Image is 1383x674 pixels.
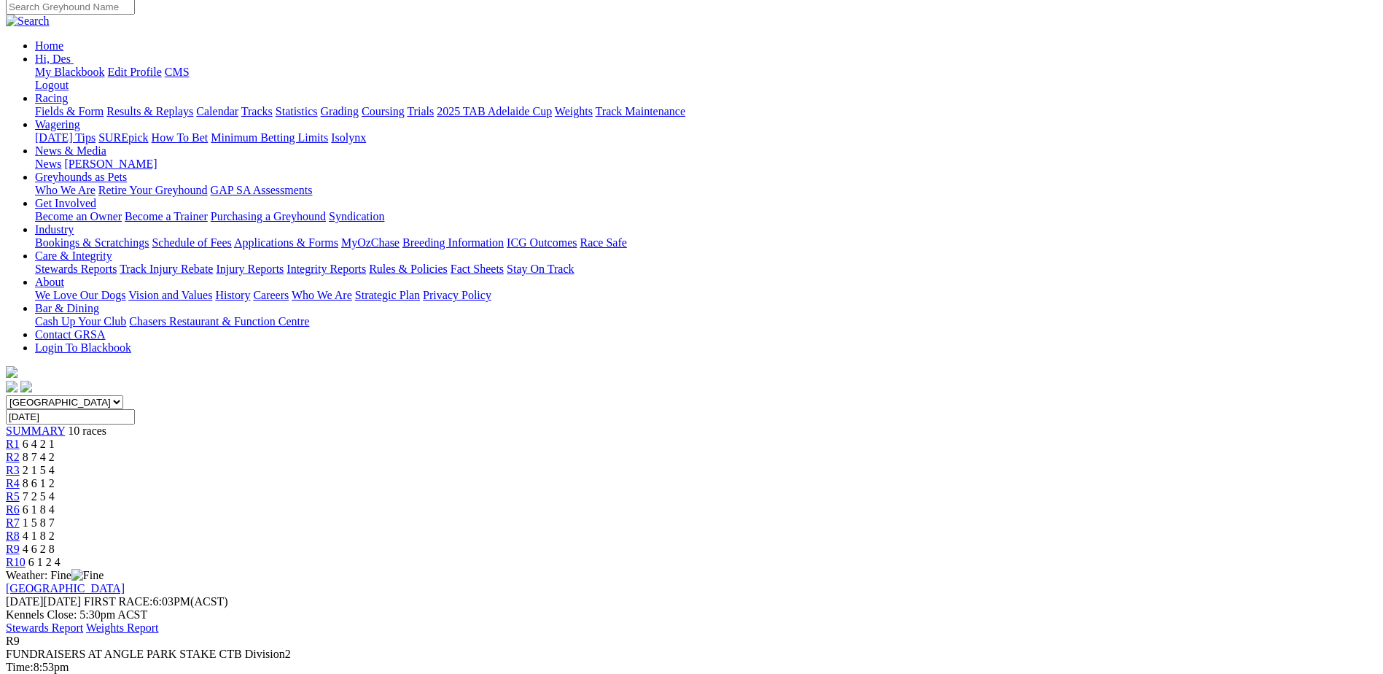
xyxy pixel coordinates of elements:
span: 6 1 2 4 [28,556,61,568]
div: Care & Integrity [35,263,1377,276]
a: Schedule of Fees [152,236,231,249]
div: Industry [35,236,1377,249]
span: [DATE] [6,595,81,608]
img: twitter.svg [20,381,32,392]
a: R3 [6,464,20,476]
a: Strategic Plan [355,289,420,301]
a: SUMMARY [6,425,65,437]
a: Weights [555,105,593,117]
a: Greyhounds as Pets [35,171,127,183]
a: Syndication [329,210,384,222]
a: Applications & Forms [234,236,338,249]
a: Coursing [362,105,405,117]
a: Hi, Des [35,53,74,65]
a: Track Injury Rebate [120,263,213,275]
a: Racing [35,92,68,104]
a: Vision and Values [128,289,212,301]
span: R9 [6,635,20,647]
span: Hi, Des [35,53,71,65]
span: [DATE] [6,595,44,608]
span: 6 1 8 4 [23,503,55,516]
a: R6 [6,503,20,516]
a: Who We Are [35,184,96,196]
a: Stewards Reports [35,263,117,275]
span: Time: [6,661,34,673]
a: [DATE] Tips [35,131,96,144]
div: About [35,289,1377,302]
a: [PERSON_NAME] [64,158,157,170]
a: Logout [35,79,69,91]
a: Who We Are [292,289,352,301]
a: SUREpick [98,131,148,144]
a: R1 [6,438,20,450]
span: 10 races [68,425,106,437]
a: Integrity Reports [287,263,366,275]
a: Race Safe [580,236,626,249]
a: R5 [6,490,20,503]
a: Track Maintenance [596,105,685,117]
a: How To Bet [152,131,209,144]
a: Home [35,39,63,52]
a: Statistics [276,105,318,117]
span: R7 [6,516,20,529]
span: Weather: Fine [6,569,104,581]
span: FIRST RACE: [84,595,152,608]
div: Kennels Close: 5:30pm ACST [6,608,1377,621]
a: R2 [6,451,20,463]
a: Careers [253,289,289,301]
a: MyOzChase [341,236,400,249]
a: [GEOGRAPHIC_DATA] [6,582,125,594]
span: 1 5 8 7 [23,516,55,529]
a: Breeding Information [402,236,504,249]
a: ICG Outcomes [507,236,577,249]
img: Fine [71,569,104,582]
a: History [215,289,250,301]
span: R4 [6,477,20,489]
a: Bar & Dining [35,302,99,314]
a: R10 [6,556,26,568]
a: My Blackbook [35,66,105,78]
a: R8 [6,530,20,542]
span: 6:03PM(ACST) [84,595,228,608]
a: Retire Your Greyhound [98,184,208,196]
a: Injury Reports [216,263,284,275]
a: Login To Blackbook [35,341,131,354]
a: Cash Up Your Club [35,315,126,328]
span: 4 6 2 8 [23,543,55,555]
div: Greyhounds as Pets [35,184,1377,197]
a: Minimum Betting Limits [211,131,328,144]
a: Get Involved [35,197,96,209]
a: Contact GRSA [35,328,105,341]
img: Search [6,15,50,28]
a: Privacy Policy [423,289,491,301]
a: Stewards Report [6,621,83,634]
a: Fact Sheets [451,263,504,275]
a: Become an Owner [35,210,122,222]
a: Fields & Form [35,105,104,117]
div: Bar & Dining [35,315,1377,328]
div: Racing [35,105,1377,118]
a: Care & Integrity [35,249,112,262]
a: Isolynx [331,131,366,144]
span: 6 4 2 1 [23,438,55,450]
a: Become a Trainer [125,210,208,222]
a: GAP SA Assessments [211,184,313,196]
a: Tracks [241,105,273,117]
span: 4 1 8 2 [23,530,55,542]
div: 8:53pm [6,661,1377,674]
a: Edit Profile [108,66,162,78]
a: We Love Our Dogs [35,289,125,301]
input: Select date [6,409,135,425]
a: Purchasing a Greyhound [211,210,326,222]
img: logo-grsa-white.png [6,366,17,378]
a: Grading [321,105,359,117]
a: Trials [407,105,434,117]
a: Wagering [35,118,80,131]
a: Weights Report [86,621,159,634]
